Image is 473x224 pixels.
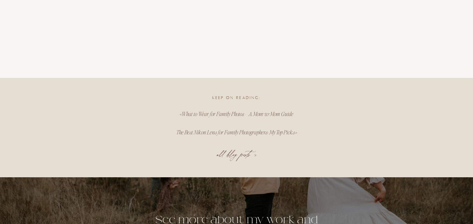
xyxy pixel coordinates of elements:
[201,96,272,101] h3: Keep on reading:
[115,109,358,118] h3: «
[115,128,358,137] h3: »
[207,150,266,160] a: all blog posts >
[176,128,295,136] a: The Best Nikon Lens for Family Photographers: My Top Picks
[181,110,293,117] a: What to Wear for Family Photos – A Mom-to-Mom Guide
